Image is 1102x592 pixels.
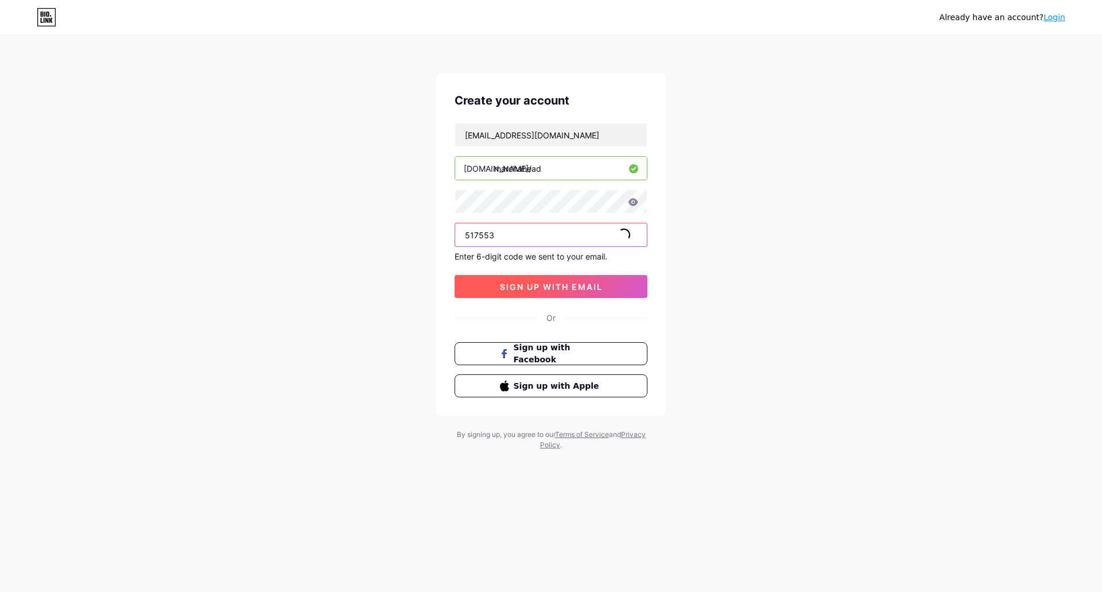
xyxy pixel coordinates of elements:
[514,380,603,392] span: Sign up with Apple
[546,312,556,324] div: Or
[455,251,647,261] div: Enter 6-digit code we sent to your email.
[455,275,647,298] button: sign up with email
[455,374,647,397] button: Sign up with Apple
[1043,13,1065,22] a: Login
[514,342,603,366] span: Sign up with Facebook
[464,162,531,175] div: [DOMAIN_NAME]/
[455,123,647,146] input: Email
[455,157,647,180] input: username
[455,342,647,365] button: Sign up with Facebook
[455,92,647,109] div: Create your account
[455,223,647,246] input: Paste login code
[500,282,603,292] span: sign up with email
[453,430,649,450] div: By signing up, you agree to our and .
[940,11,1065,24] div: Already have an account?
[555,430,609,439] a: Terms of Service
